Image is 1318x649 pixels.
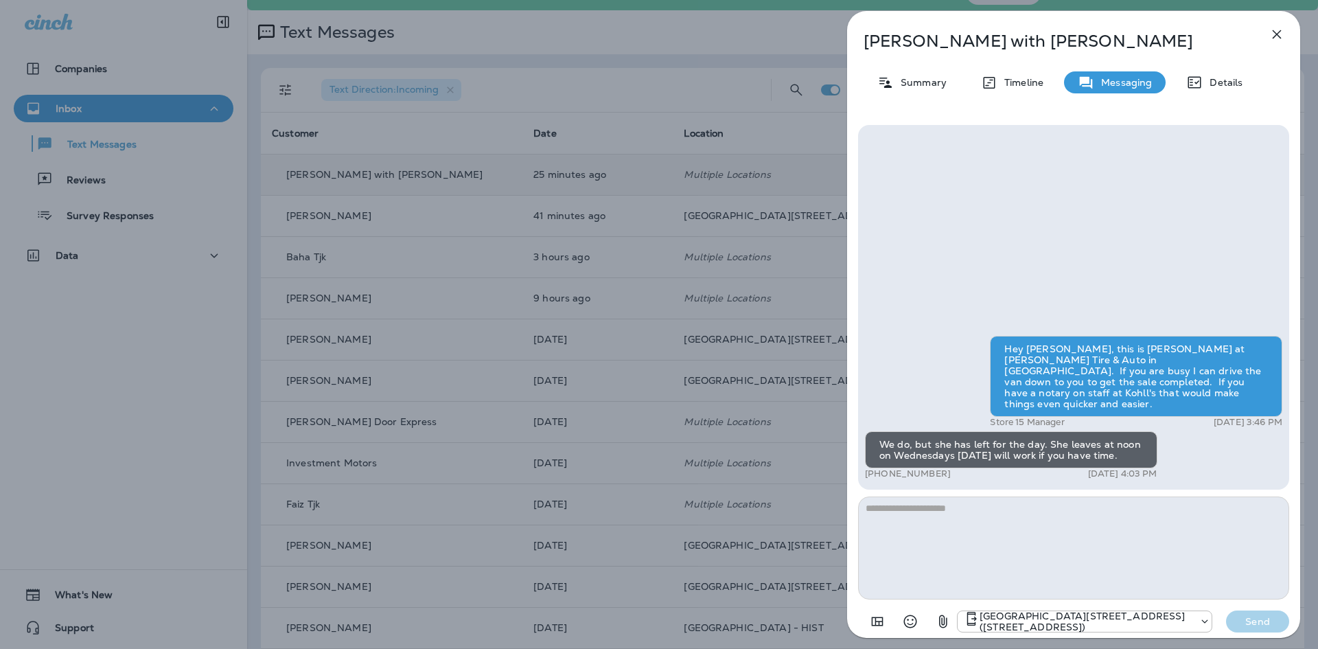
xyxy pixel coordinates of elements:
p: Store 15 Manager [990,417,1064,428]
button: Add in a premade template [864,608,891,635]
button: Select an emoji [897,608,924,635]
p: [DATE] 3:46 PM [1214,417,1282,428]
p: Messaging [1094,77,1152,88]
div: Hey [PERSON_NAME], this is [PERSON_NAME] at [PERSON_NAME] Tire & Auto in [GEOGRAPHIC_DATA]. If yo... [990,336,1282,417]
p: [PERSON_NAME] with [PERSON_NAME] [864,32,1238,51]
div: We do, but she has left for the day. She leaves at noon on Wednesdays [DATE] will work if you hav... [865,431,1157,468]
div: +1 (402) 891-8464 [958,611,1212,633]
p: [PHONE_NUMBER] [865,468,951,479]
p: Timeline [997,77,1043,88]
p: Summary [894,77,947,88]
p: [GEOGRAPHIC_DATA][STREET_ADDRESS] ([STREET_ADDRESS]) [980,611,1192,633]
p: Details [1203,77,1242,88]
p: [DATE] 4:03 PM [1088,468,1157,479]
